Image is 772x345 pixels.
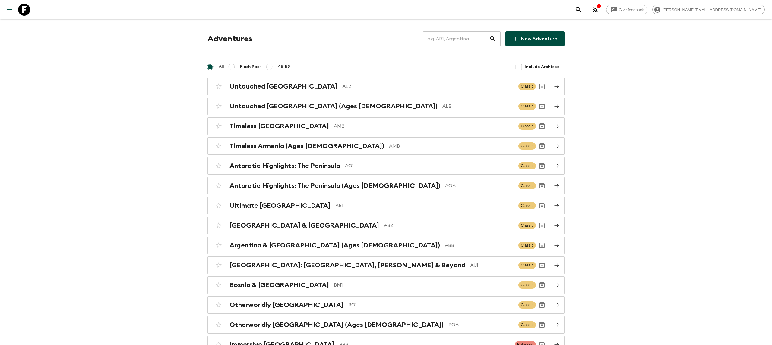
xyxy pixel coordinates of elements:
p: AB2 [384,222,514,229]
span: Classic [518,301,536,309]
a: Timeless Armenia (Ages [DEMOGRAPHIC_DATA])AMBClassicArchive [207,137,565,155]
a: Timeless [GEOGRAPHIC_DATA]AM2ClassicArchive [207,117,565,135]
span: Classic [518,222,536,229]
p: AR1 [335,202,514,209]
span: Classic [518,321,536,328]
h2: [GEOGRAPHIC_DATA] & [GEOGRAPHIC_DATA] [229,222,379,229]
span: Give feedback [615,8,647,12]
h2: Antarctic Highlights: The Peninsula [229,162,340,170]
h2: Argentina & [GEOGRAPHIC_DATA] (Ages [DEMOGRAPHIC_DATA]) [229,241,440,249]
button: Archive [536,239,548,251]
h2: Otherworldly [GEOGRAPHIC_DATA] (Ages [DEMOGRAPHIC_DATA]) [229,321,444,329]
button: Archive [536,120,548,132]
p: AM2 [334,123,514,130]
button: search adventures [572,4,584,16]
a: Antarctic Highlights: The PeninsulaAQ1ClassicArchive [207,157,565,175]
h2: Untouched [GEOGRAPHIC_DATA] (Ages [DEMOGRAPHIC_DATA]) [229,102,438,110]
h2: Antarctic Highlights: The Peninsula (Ages [DEMOGRAPHIC_DATA]) [229,182,440,190]
a: Argentina & [GEOGRAPHIC_DATA] (Ages [DEMOGRAPHIC_DATA])ABBClassicArchive [207,237,565,254]
a: [GEOGRAPHIC_DATA]: [GEOGRAPHIC_DATA], [PERSON_NAME] & BeyondAU1ClassicArchive [207,256,565,274]
p: AL2 [342,83,514,90]
button: Archive [536,319,548,331]
span: Flash Pack [240,64,262,70]
h2: Untouched [GEOGRAPHIC_DATA] [229,82,337,90]
span: Classic [518,142,536,150]
span: Classic [518,123,536,130]
button: Archive [536,160,548,172]
a: Antarctic Highlights: The Peninsula (Ages [DEMOGRAPHIC_DATA])AQAClassicArchive [207,177,565,194]
span: [PERSON_NAME][EMAIL_ADDRESS][DOMAIN_NAME] [659,8,764,12]
a: New Adventure [505,31,565,46]
p: ABB [445,242,514,249]
span: Classic [518,103,536,110]
h1: Adventures [207,33,252,45]
a: Untouched [GEOGRAPHIC_DATA]AL2ClassicArchive [207,78,565,95]
span: Classic [518,162,536,169]
h2: Bosnia & [GEOGRAPHIC_DATA] [229,281,329,289]
span: Classic [518,182,536,189]
div: [PERSON_NAME][EMAIL_ADDRESS][DOMAIN_NAME] [652,5,765,14]
span: Classic [518,242,536,249]
p: BOA [448,321,514,328]
h2: [GEOGRAPHIC_DATA]: [GEOGRAPHIC_DATA], [PERSON_NAME] & Beyond [229,261,465,269]
a: [GEOGRAPHIC_DATA] & [GEOGRAPHIC_DATA]AB2ClassicArchive [207,217,565,234]
p: BO1 [348,301,514,309]
p: ALB [442,103,514,110]
a: Otherworldly [GEOGRAPHIC_DATA] (Ages [DEMOGRAPHIC_DATA])BOAClassicArchive [207,316,565,334]
span: Classic [518,262,536,269]
button: menu [4,4,16,16]
p: AU1 [470,262,514,269]
span: Classic [518,202,536,209]
h2: Timeless [GEOGRAPHIC_DATA] [229,122,329,130]
span: Classic [518,83,536,90]
button: Archive [536,100,548,112]
span: Classic [518,281,536,289]
p: AMB [389,142,514,150]
h2: Timeless Armenia (Ages [DEMOGRAPHIC_DATA]) [229,142,384,150]
p: AQA [445,182,514,189]
button: Archive [536,259,548,271]
span: 45-59 [278,64,290,70]
a: Give feedback [606,5,647,14]
button: Archive [536,180,548,192]
button: Archive [536,279,548,291]
span: Include Archived [525,64,560,70]
button: Archive [536,80,548,92]
a: Ultimate [GEOGRAPHIC_DATA]AR1ClassicArchive [207,197,565,214]
a: Bosnia & [GEOGRAPHIC_DATA]BM1ClassicArchive [207,276,565,294]
input: e.g. AR1, Argentina [423,30,489,47]
h2: Ultimate [GEOGRAPHIC_DATA] [229,202,331,210]
a: Untouched [GEOGRAPHIC_DATA] (Ages [DEMOGRAPHIC_DATA])ALBClassicArchive [207,98,565,115]
span: All [219,64,224,70]
h2: Otherworldly [GEOGRAPHIC_DATA] [229,301,343,309]
button: Archive [536,140,548,152]
p: BM1 [334,281,514,289]
button: Archive [536,200,548,212]
p: AQ1 [345,162,514,169]
button: Archive [536,299,548,311]
a: Otherworldly [GEOGRAPHIC_DATA]BO1ClassicArchive [207,296,565,314]
button: Archive [536,219,548,232]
